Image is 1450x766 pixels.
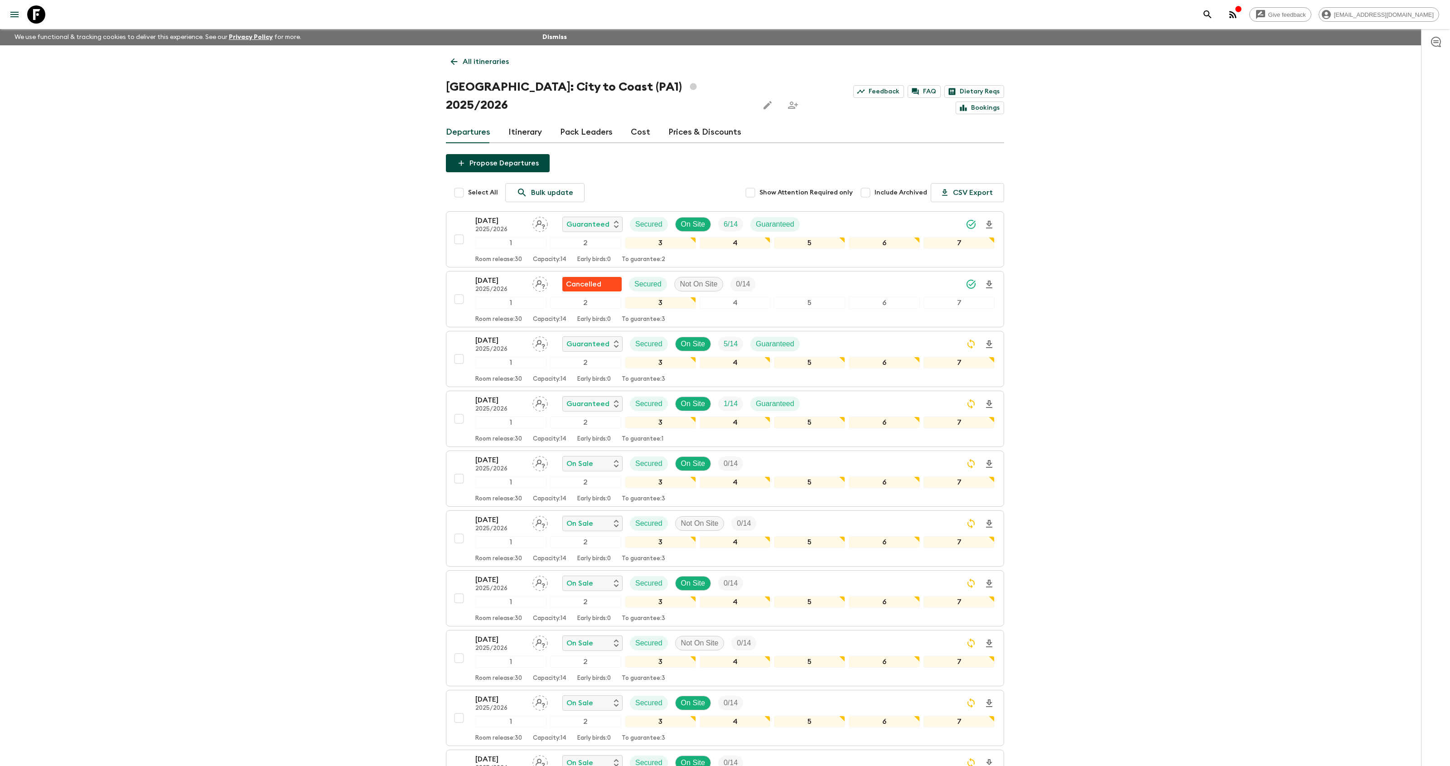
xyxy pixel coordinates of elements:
div: 2 [550,476,621,488]
div: 2 [550,417,621,428]
div: Flash Pack cancellation [562,277,622,291]
button: [DATE]2025/2026Assign pack leaderOn SaleSecuredOn SiteTrip Fill1234567Room release:30Capacity:14E... [446,690,1004,746]
div: [EMAIL_ADDRESS][DOMAIN_NAME] [1319,7,1439,22]
div: 4 [700,237,771,249]
p: 2025/2026 [475,645,525,652]
p: On Sale [566,638,593,649]
a: Feedback [853,85,904,98]
a: FAQ [908,85,941,98]
div: Secured [630,516,668,531]
div: Trip Fill [718,397,743,411]
div: 2 [550,596,621,608]
p: Secured [635,339,662,349]
p: Room release: 30 [475,316,522,323]
div: 7 [923,476,995,488]
div: 6 [849,716,920,727]
p: Capacity: 14 [533,256,566,263]
button: menu [5,5,24,24]
p: Room release: 30 [475,376,522,383]
div: 1 [475,237,546,249]
p: Room release: 30 [475,615,522,622]
span: Assign pack leader [532,339,548,346]
div: On Site [675,217,711,232]
div: 3 [625,417,696,428]
div: 6 [849,237,920,249]
div: 2 [550,656,621,668]
button: [DATE]2025/2026Assign pack leaderOn SaleSecuredOn SiteTrip Fill1234567Room release:30Capacity:14E... [446,570,1004,626]
p: 0 / 14 [737,518,751,529]
a: Bookings [956,102,1004,114]
div: Trip Fill [718,337,743,351]
a: Prices & Discounts [668,121,741,143]
svg: Synced Successfully [966,219,976,230]
div: 1 [475,656,546,668]
svg: Download Onboarding [984,339,995,350]
p: [DATE] [475,275,525,286]
p: [DATE] [475,694,525,705]
div: 5 [774,536,845,548]
div: Not On Site [675,636,725,650]
div: Trip Fill [730,277,755,291]
p: 2025/2026 [475,525,525,533]
p: 0 / 14 [724,458,738,469]
div: 5 [774,476,845,488]
div: Secured [630,217,668,232]
p: [DATE] [475,455,525,465]
div: 4 [700,536,771,548]
div: Trip Fill [731,636,756,650]
p: [DATE] [475,754,525,765]
span: Assign pack leader [532,758,548,765]
p: On Sale [566,578,593,589]
span: Share this itinerary [784,96,802,114]
span: Assign pack leader [532,578,548,586]
p: All itineraries [463,56,509,67]
div: 7 [923,596,995,608]
div: Trip Fill [718,456,743,471]
p: Room release: 30 [475,735,522,742]
p: Capacity: 14 [533,495,566,503]
p: To guarantee: 3 [622,376,665,383]
p: Early birds: 0 [577,735,611,742]
div: 7 [923,716,995,727]
a: Cost [631,121,650,143]
p: Early birds: 0 [577,555,611,562]
svg: Download Onboarding [984,219,995,230]
p: 0 / 14 [724,698,738,708]
div: 6 [849,536,920,548]
div: 1 [475,417,546,428]
div: 7 [923,237,995,249]
p: Guaranteed [756,398,794,409]
div: Trip Fill [718,217,743,232]
button: search adventures [1199,5,1217,24]
a: Pack Leaders [560,121,613,143]
button: Edit this itinerary [759,96,777,114]
div: 2 [550,237,621,249]
div: 5 [774,237,845,249]
p: To guarantee: 3 [622,555,665,562]
svg: Download Onboarding [984,578,995,589]
div: 6 [849,476,920,488]
div: 4 [700,716,771,727]
div: 3 [625,237,696,249]
p: On Site [681,578,705,589]
span: Assign pack leader [532,399,548,406]
span: [EMAIL_ADDRESS][DOMAIN_NAME] [1329,11,1439,18]
div: 4 [700,297,771,309]
p: We use functional & tracking cookies to deliver this experience. See our for more. [11,29,305,45]
p: Capacity: 14 [533,735,566,742]
p: 2025/2026 [475,705,525,712]
p: To guarantee: 2 [622,256,665,263]
div: 1 [475,357,546,368]
p: Capacity: 14 [533,675,566,682]
div: 7 [923,357,995,368]
p: 2025/2026 [475,346,525,353]
a: Bulk update [505,183,585,202]
p: Not On Site [681,638,719,649]
div: 7 [923,417,995,428]
div: 5 [774,716,845,727]
div: 2 [550,536,621,548]
p: Early birds: 0 [577,376,611,383]
p: [DATE] [475,514,525,525]
span: Assign pack leader [532,279,548,286]
svg: Download Onboarding [984,638,995,649]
